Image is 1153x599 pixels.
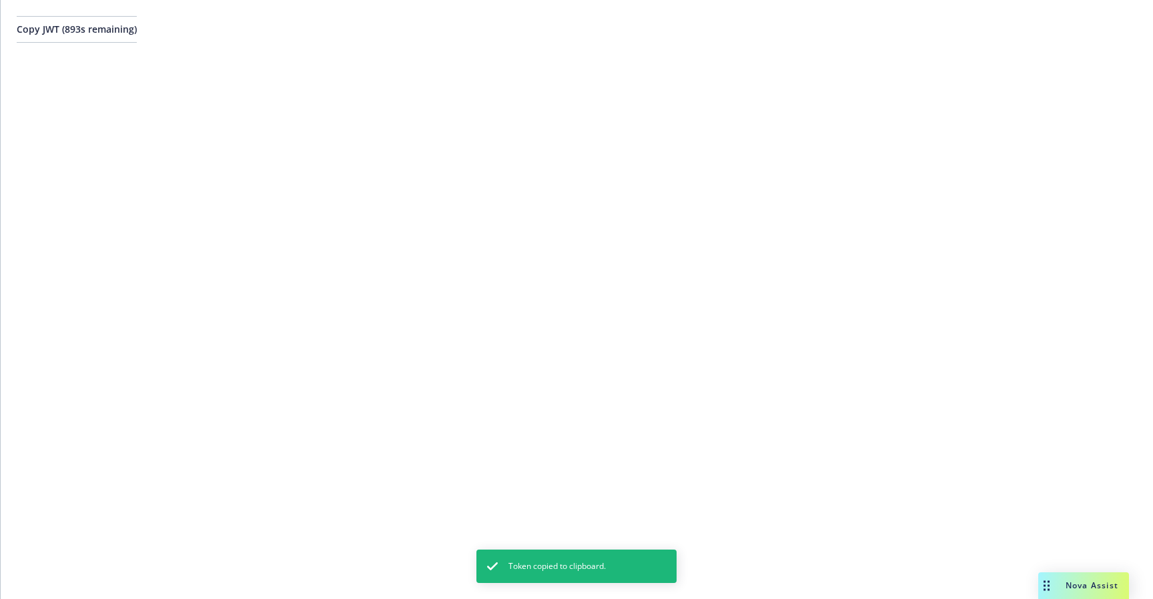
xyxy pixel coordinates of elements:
[1066,580,1118,591] span: Nova Assist
[1038,572,1055,599] div: Drag to move
[17,16,137,43] button: Copy JWT (893s remaining)
[17,23,137,35] span: Copy JWT ( 893 s remaining)
[508,560,606,572] span: Token copied to clipboard.
[1038,572,1129,599] button: Nova Assist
